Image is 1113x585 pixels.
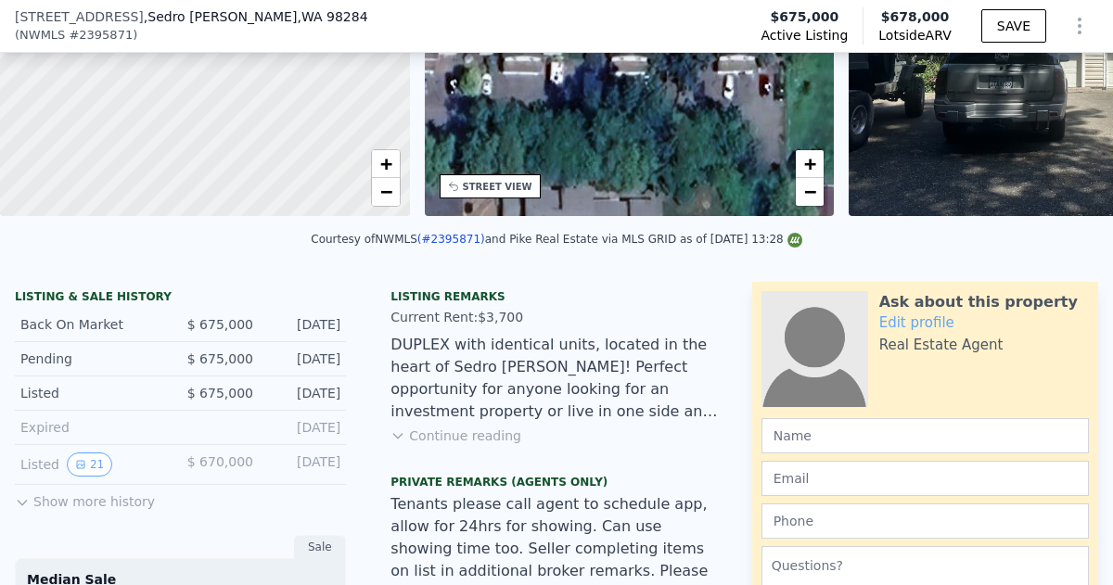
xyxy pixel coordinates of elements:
span: , WA 98284 [297,9,367,24]
button: Show Options [1061,7,1098,45]
button: SAVE [981,9,1046,43]
span: Active Listing [761,26,848,45]
div: Private Remarks (Agents Only) [390,475,722,493]
div: Pending [20,350,166,368]
a: Zoom out [372,178,400,206]
span: # 2395871 [69,26,133,45]
span: + [379,152,391,175]
span: Current Rent: [390,310,478,324]
a: Zoom in [372,150,400,178]
span: − [379,180,391,203]
div: ( ) [15,26,137,45]
div: STREET VIEW [463,180,532,194]
span: $ 675,000 [187,351,253,366]
div: Real Estate Agent [879,336,1004,354]
span: $ 675,000 [187,386,253,401]
a: Zoom out [796,178,824,206]
span: $3,700 [478,310,523,324]
span: − [804,180,816,203]
div: [DATE] [268,418,340,437]
div: [DATE] [268,315,340,334]
div: Expired [20,418,166,437]
button: Show more history [15,485,155,511]
span: $ 675,000 [187,317,253,332]
input: Phone [761,503,1089,539]
a: (#2395871) [417,233,485,246]
input: Email [761,461,1089,496]
input: Name [761,418,1089,453]
div: Listed [20,452,166,477]
div: Courtesy of NWMLS and Pike Real Estate via MLS GRID as of [DATE] 13:28 [311,233,801,246]
span: $ 670,000 [187,454,253,469]
div: Listed [20,384,166,402]
span: , Sedro [PERSON_NAME] [144,7,368,26]
div: Sale [294,535,346,559]
button: View historical data [67,452,112,477]
div: Ask about this property [879,291,1078,313]
div: DUPLEX with identical units, located in the heart of Sedro [PERSON_NAME]! Perfect opportunity for... [390,334,722,423]
img: NWMLS Logo [787,233,802,248]
span: + [804,152,816,175]
a: Zoom in [796,150,824,178]
a: Edit profile [879,314,954,331]
div: Listing remarks [390,289,722,304]
span: [STREET_ADDRESS] [15,7,144,26]
div: [DATE] [268,452,340,477]
div: [DATE] [268,384,340,402]
span: $678,000 [881,9,950,24]
span: NWMLS [19,26,65,45]
span: $675,000 [771,7,839,26]
div: [DATE] [268,350,340,368]
span: Lotside ARV [878,26,951,45]
button: Continue reading [390,426,521,445]
div: Back On Market [20,315,166,334]
div: LISTING & SALE HISTORY [15,289,346,308]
